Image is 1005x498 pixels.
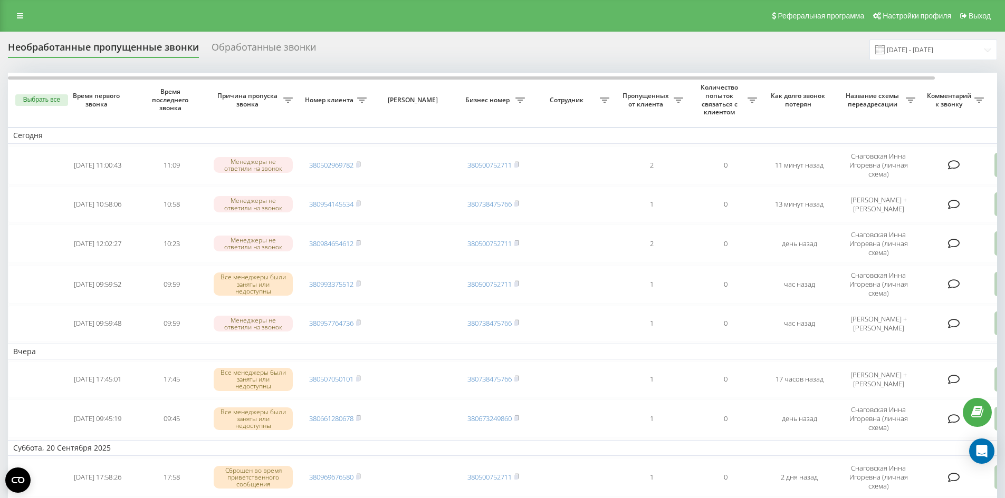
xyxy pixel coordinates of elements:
div: Менеджеры не ответили на звонок [214,196,293,212]
td: 10:58 [135,187,208,222]
td: день назад [762,224,836,263]
span: [PERSON_NAME] [381,96,447,104]
span: Время первого звонка [69,92,126,108]
td: 09:59 [135,265,208,304]
a: 380500752711 [467,279,512,289]
td: [DATE] 12:02:27 [61,224,135,263]
span: Название схемы переадресации [841,92,906,108]
span: Причина пропуска звонка [214,92,283,108]
a: 380661280678 [309,414,353,423]
div: Менеджеры не ответили на звонок [214,236,293,251]
td: 17 часов назад [762,362,836,397]
td: 17:45 [135,362,208,397]
a: 380507050101 [309,374,353,384]
td: [PERSON_NAME] + [PERSON_NAME] [836,362,921,397]
a: 380969676580 [309,472,353,482]
td: 1 [615,187,688,222]
td: 2 [615,146,688,184]
td: 2 дня назад [762,458,836,496]
span: Пропущенных от клиента [620,92,674,108]
a: 380738475766 [467,374,512,384]
span: Сотрудник [535,96,600,104]
td: Снаговская Инна Игоревна (личная схема) [836,265,921,304]
div: Обработанные звонки [212,42,316,58]
span: Номер клиента [303,96,357,104]
td: [DATE] 09:45:19 [61,399,135,438]
td: 1 [615,399,688,438]
td: Снаговская Инна Игоревна (личная схема) [836,399,921,438]
button: Open CMP widget [5,467,31,493]
td: 0 [688,146,762,184]
td: 0 [688,265,762,304]
td: 1 [615,265,688,304]
div: Необработанные пропущенные звонки [8,42,199,58]
td: час назад [762,306,836,341]
div: Менеджеры не ответили на звонок [214,316,293,331]
a: 380954145534 [309,199,353,209]
span: Как долго звонок потерян [771,92,828,108]
td: 0 [688,306,762,341]
span: Время последнего звонка [143,87,200,112]
td: 0 [688,362,762,397]
td: 10:23 [135,224,208,263]
td: Снаговская Инна Игоревна (личная схема) [836,224,921,263]
td: [DATE] 10:58:06 [61,187,135,222]
button: Выбрать все [15,94,68,106]
td: [DATE] 11:00:43 [61,146,135,184]
td: [DATE] 17:58:26 [61,458,135,496]
td: 13 минут назад [762,187,836,222]
div: Все менеджеры были заняты или недоступны [214,407,293,431]
td: 1 [615,362,688,397]
a: 380993375512 [309,279,353,289]
td: 09:45 [135,399,208,438]
td: Снаговская Инна Игоревна (личная схема) [836,458,921,496]
div: Все менеджеры были заняты или недоступны [214,272,293,296]
a: 380500752711 [467,239,512,248]
td: 0 [688,399,762,438]
span: Бизнес номер [462,96,515,104]
td: [PERSON_NAME] + [PERSON_NAME] [836,187,921,222]
td: 17:58 [135,458,208,496]
td: 1 [615,458,688,496]
td: 0 [688,187,762,222]
td: 11:09 [135,146,208,184]
td: 0 [688,458,762,496]
td: [DATE] 09:59:52 [61,265,135,304]
a: 380738475766 [467,199,512,209]
div: Все менеджеры были заняты или недоступны [214,368,293,391]
div: Менеджеры не ответили на звонок [214,157,293,173]
span: Реферальная программа [778,12,864,20]
td: 11 минут назад [762,146,836,184]
a: 380738475766 [467,318,512,328]
td: 1 [615,306,688,341]
a: 380502969782 [309,160,353,170]
a: 380957764736 [309,318,353,328]
a: 380500752711 [467,160,512,170]
span: Выход [969,12,991,20]
td: Снаговская Инна Игоревна (личная схема) [836,146,921,184]
a: 380673249860 [467,414,512,423]
td: 09:59 [135,306,208,341]
td: день назад [762,399,836,438]
span: Количество попыток связаться с клиентом [694,83,748,116]
td: 2 [615,224,688,263]
td: [DATE] 09:59:48 [61,306,135,341]
span: Настройки профиля [883,12,951,20]
td: [PERSON_NAME] + [PERSON_NAME] [836,306,921,341]
a: 380984654612 [309,239,353,248]
span: Комментарий к звонку [926,92,974,108]
td: час назад [762,265,836,304]
td: 0 [688,224,762,263]
div: Сброшен во время приветственного сообщения [214,466,293,489]
td: [DATE] 17:45:01 [61,362,135,397]
a: 380500752711 [467,472,512,482]
div: Open Intercom Messenger [969,438,994,464]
